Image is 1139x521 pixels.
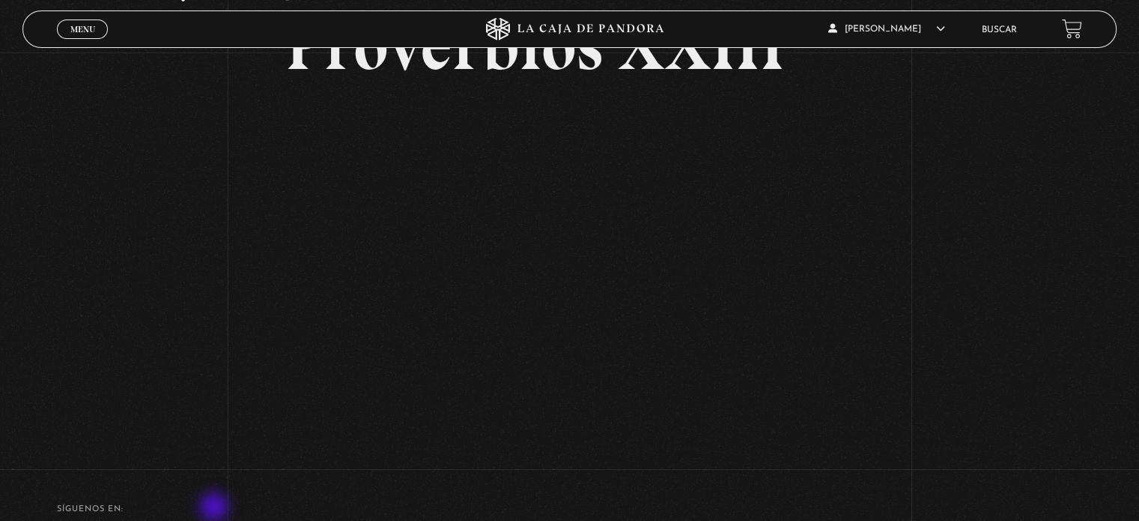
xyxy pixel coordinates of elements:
[828,25,945,34] span: [PERSON_NAME]
[65,37,100,48] span: Cerrar
[982,25,1017,34] a: Buscar
[285,103,854,423] iframe: Dailymotion video player – PROVERBIOS 23
[70,25,95,34] span: Menu
[57,505,1082,514] h4: SÍguenos en:
[1062,19,1082,39] a: View your shopping cart
[285,11,854,80] h2: Proverbios XXIII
